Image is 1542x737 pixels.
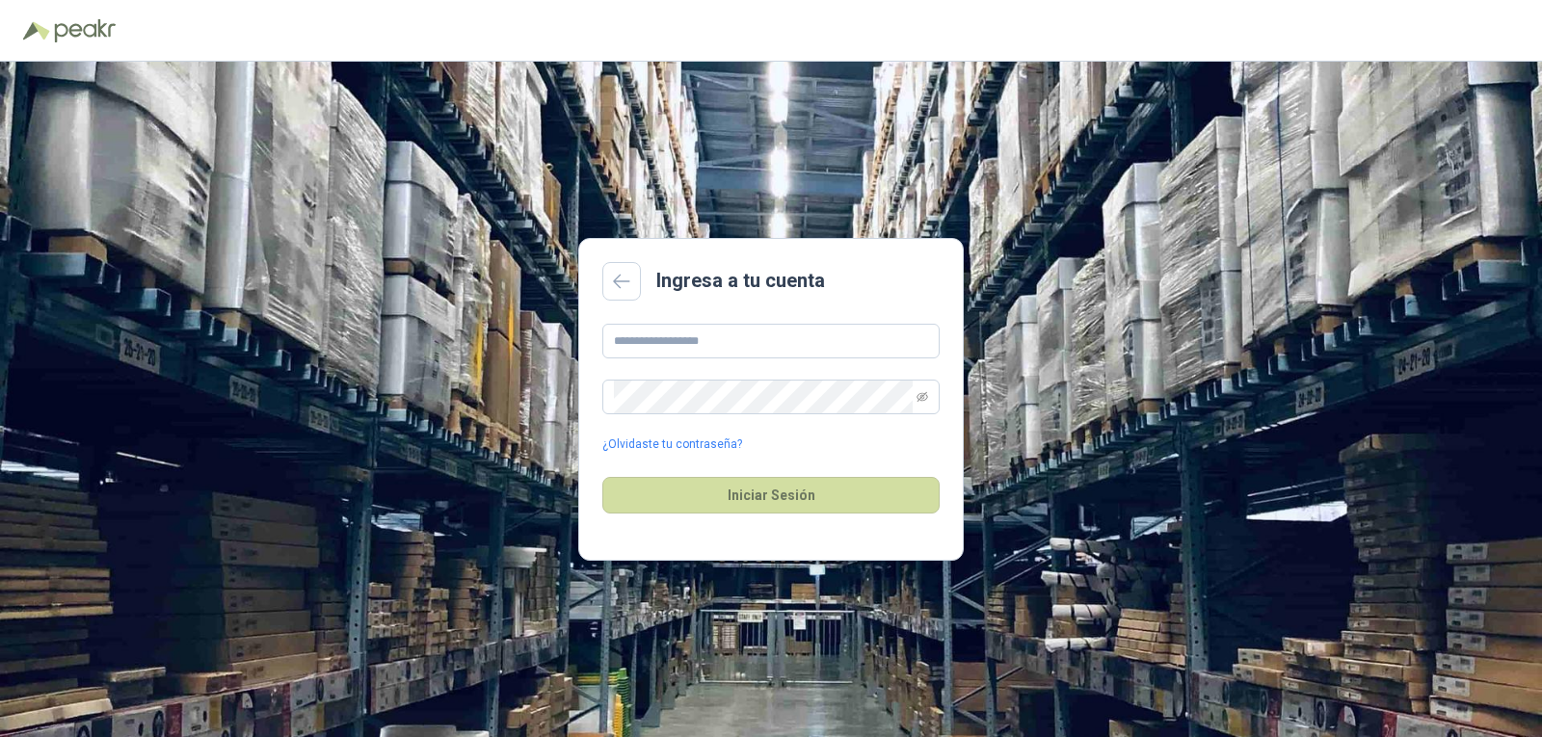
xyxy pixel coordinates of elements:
img: Logo [23,21,50,40]
img: Peakr [54,19,116,42]
h2: Ingresa a tu cuenta [656,266,825,296]
span: eye-invisible [917,391,928,403]
button: Iniciar Sesión [602,477,940,513]
a: ¿Olvidaste tu contraseña? [602,435,742,454]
